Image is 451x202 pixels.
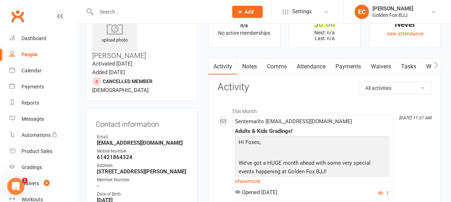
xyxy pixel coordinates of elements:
div: Address [97,162,188,169]
a: Payments [330,58,366,75]
a: Notes [237,58,262,75]
i: [DATE] 11:37 AM [399,115,431,120]
iframe: Intercom live chat [7,178,24,195]
a: Comms [262,58,292,75]
div: Automations [22,132,51,138]
a: Tasks [396,58,421,75]
a: Product Sales [9,143,76,159]
div: Payments [22,84,44,90]
div: Golden Fox BJJ [372,12,413,18]
a: Calendar [9,63,76,79]
p: We’ve got a HUGE month ahead with some very special events happening at Golden Fox BJJ! [237,159,387,178]
p: Next: n/a Last: n/a [295,30,354,41]
div: People [22,52,38,57]
div: Reports [22,100,39,106]
input: Search... [94,7,223,17]
li: This Month [217,104,432,115]
div: Email [97,134,188,140]
span: Settings [292,4,312,20]
strong: n/a [240,23,248,28]
a: Payments [9,79,76,95]
span: Add [245,9,254,15]
div: Mobile Number [97,148,188,155]
time: Added [DATE] [92,69,125,76]
div: Date of Birth [97,191,188,198]
div: [PERSON_NAME] [372,5,413,12]
span: 6 [44,180,50,186]
div: upload photo [92,20,137,44]
a: Messages [9,111,76,127]
a: Reports [9,95,76,111]
div: Messages [22,116,44,122]
p: Hi Foxes, [237,138,387,148]
a: Activity [208,58,237,75]
a: view attendance [386,31,423,37]
strong: [EMAIL_ADDRESS][DOMAIN_NAME] [97,140,188,146]
strong: [STREET_ADDRESS][PERSON_NAME] [97,168,188,175]
span: Opened [DATE] [235,189,277,196]
div: Never [376,20,434,28]
a: People [9,47,76,63]
a: Clubworx [9,7,27,25]
a: Waivers 6 [9,175,76,192]
div: Adults & Kids Gradings! [235,128,389,134]
div: Gradings [22,164,42,170]
div: EC [354,5,369,19]
span: Sent email to [EMAIL_ADDRESS][DOMAIN_NAME] [235,118,352,125]
div: Calendar [22,68,42,73]
div: Member Number [97,177,188,183]
strong: 61421864324 [97,154,188,160]
a: Waivers [366,58,396,75]
div: Waivers [22,181,39,186]
span: [DEMOGRAPHIC_DATA] [92,87,149,93]
div: $0.00 [295,20,354,28]
a: Attendance [292,58,330,75]
span: No active memberships [218,30,270,36]
a: Gradings [9,159,76,175]
button: 1 [378,189,389,198]
a: Dashboard [9,30,76,47]
h3: Activity [217,82,432,93]
span: Cancelled member [103,78,152,84]
h3: Contact information [96,117,188,128]
strong: - [97,183,188,189]
button: Add [232,6,263,18]
a: show more [235,176,389,186]
div: Dashboard [22,35,46,41]
a: Automations [9,127,76,143]
h3: [PERSON_NAME] [92,7,191,59]
div: Product Sales [22,148,52,154]
time: Activated [DATE] [92,61,132,67]
span: 1 [22,178,28,183]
